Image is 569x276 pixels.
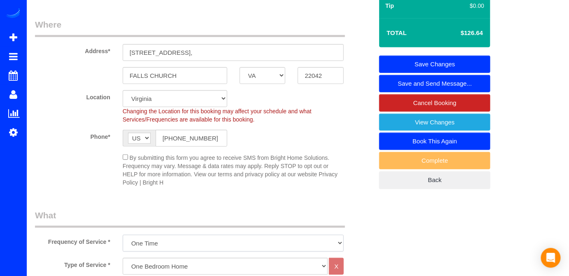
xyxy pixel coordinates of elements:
input: Zip Code* [298,67,344,84]
img: Automaid Logo [5,8,21,20]
label: Phone* [29,130,117,141]
a: Save Changes [379,56,490,73]
h4: $126.64 [436,30,483,37]
label: Location [29,90,117,101]
a: Back [379,171,490,189]
div: Open Intercom Messenger [541,248,561,268]
a: Book This Again [379,133,490,150]
span: By submitting this form you agree to receive SMS from Bright Home Solutions. Frequency may vary. ... [123,154,338,186]
input: Phone* [156,130,227,147]
div: $0.00 [445,2,484,10]
label: Tip [385,2,394,10]
legend: Where [35,19,345,37]
label: Address* [29,44,117,55]
label: Frequency of Service * [29,235,117,246]
a: Cancel Booking [379,94,490,112]
span: Changing the Location for this booking may affect your schedule and what Services/Frequencies are... [123,108,312,123]
a: Save and Send Message... [379,75,490,92]
label: Type of Service * [29,258,117,269]
input: City* [123,67,227,84]
strong: Total [387,29,407,36]
a: View Changes [379,114,490,131]
legend: What [35,209,345,228]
